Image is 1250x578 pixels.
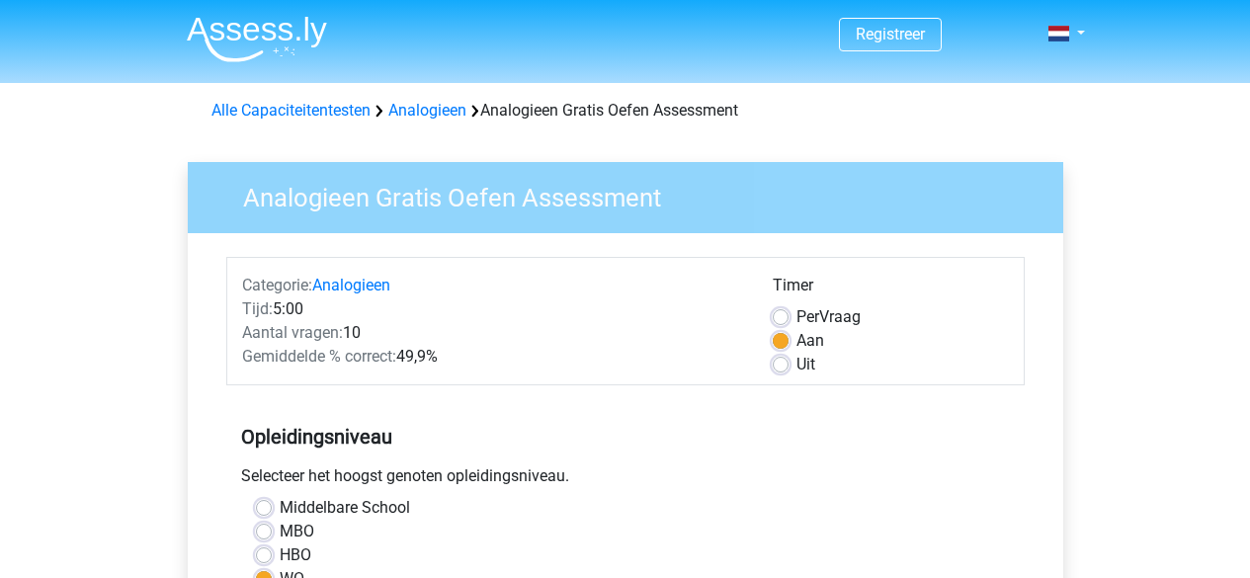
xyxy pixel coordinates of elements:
[280,520,314,543] label: MBO
[227,297,758,321] div: 5:00
[242,276,312,294] span: Categorie:
[796,305,861,329] label: Vraag
[211,101,371,120] a: Alle Capaciteitentesten
[242,323,343,342] span: Aantal vragen:
[242,299,273,318] span: Tijd:
[187,16,327,62] img: Assessly
[796,353,815,376] label: Uit
[280,543,311,567] label: HBO
[796,307,819,326] span: Per
[227,321,758,345] div: 10
[242,347,396,366] span: Gemiddelde % correct:
[773,274,1009,305] div: Timer
[204,99,1047,123] div: Analogieen Gratis Oefen Assessment
[219,175,1048,213] h3: Analogieen Gratis Oefen Assessment
[241,417,1010,456] h5: Opleidingsniveau
[312,276,390,294] a: Analogieen
[226,464,1025,496] div: Selecteer het hoogst genoten opleidingsniveau.
[796,329,824,353] label: Aan
[280,496,410,520] label: Middelbare School
[227,345,758,369] div: 49,9%
[388,101,466,120] a: Analogieen
[856,25,925,43] a: Registreer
